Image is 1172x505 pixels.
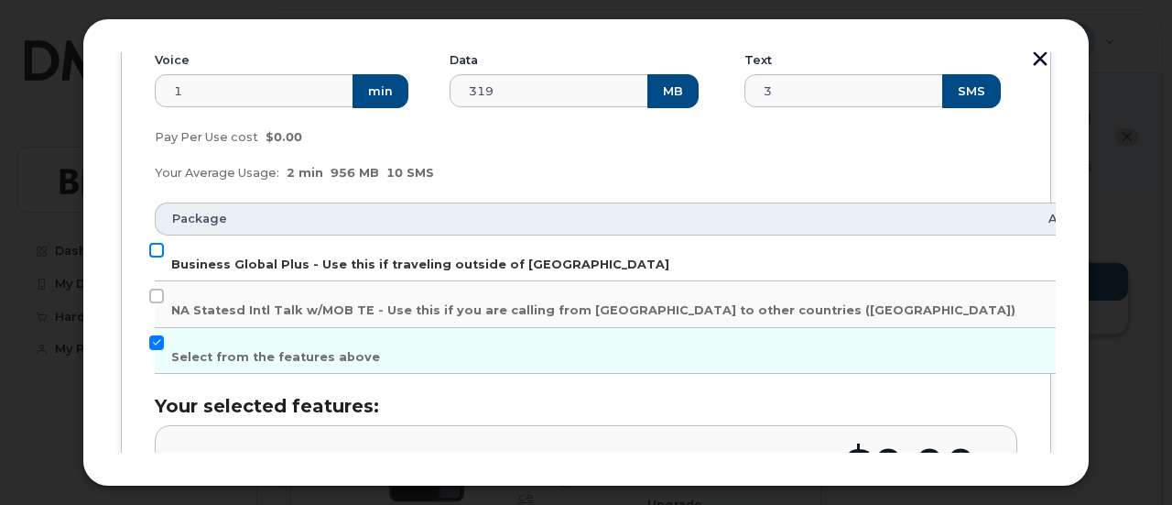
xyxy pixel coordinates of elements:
h3: Your selected features: [155,396,1017,416]
button: MB [647,74,699,107]
span: Pay Per Use cost [155,130,258,144]
span: 2 min [287,166,323,180]
th: Package [155,203,1032,236]
span: Business Global Plus - Use this if traveling outside of [GEOGRAPHIC_DATA] [171,258,669,271]
span: 956 MB [331,166,379,180]
span: Select from the features above [171,350,380,364]
span: Your Average Usage: [155,166,279,180]
iframe: Messenger Launcher [1092,425,1158,491]
button: min [353,74,408,107]
div: $0.00 [844,443,976,488]
button: SMS [942,74,1001,107]
span: $0.00 [266,130,302,144]
th: Amount [1032,203,1116,236]
span: NA Statesd Intl Talk w/MOB TE - Use this if you are calling from [GEOGRAPHIC_DATA] to other count... [171,303,1015,317]
span: 10 SMS [386,166,434,180]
